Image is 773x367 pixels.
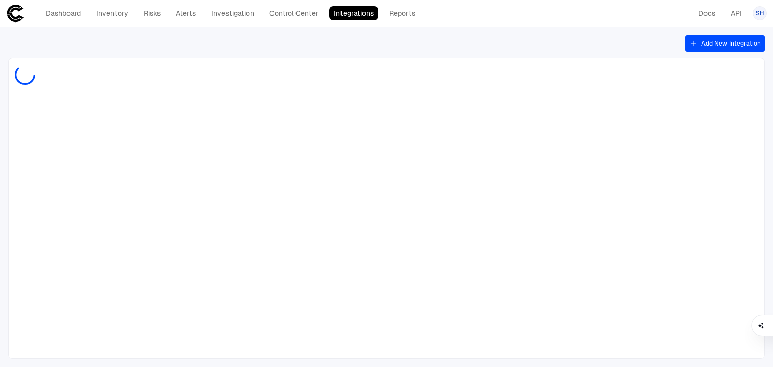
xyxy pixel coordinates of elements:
[685,35,765,52] button: Add New Integration
[265,6,323,20] a: Control Center
[171,6,200,20] a: Alerts
[92,6,133,20] a: Inventory
[329,6,378,20] a: Integrations
[384,6,420,20] a: Reports
[207,6,259,20] a: Investigation
[756,9,764,17] span: SH
[726,6,746,20] a: API
[694,6,720,20] a: Docs
[753,6,767,20] button: SH
[139,6,165,20] a: Risks
[41,6,85,20] a: Dashboard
